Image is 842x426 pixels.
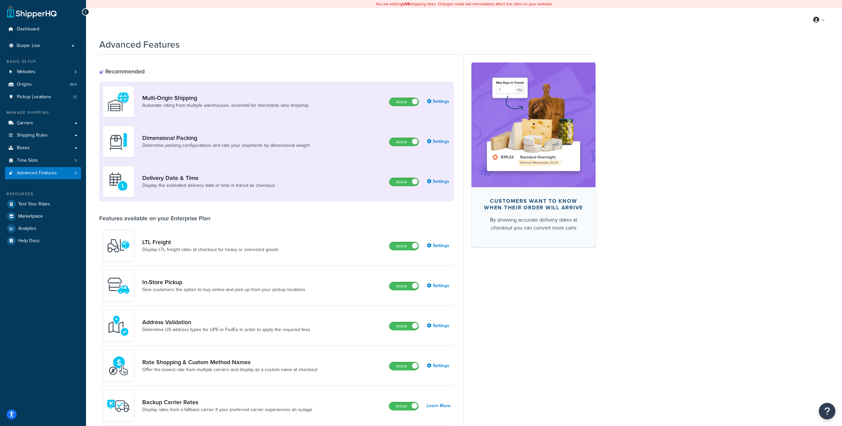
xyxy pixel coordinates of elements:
[17,43,40,49] span: Scope: Live
[142,319,310,326] a: Address Validation
[5,117,81,129] a: Carriers
[17,94,51,100] span: Pickup Locations
[142,102,309,109] a: Automate rating from multiple warehouses, essential for merchants who dropship
[819,403,835,419] button: Open Resource Center
[427,97,451,106] a: Settings
[107,314,130,337] img: kIG8fy0lQAAAABJRU5ErkJggg==
[142,278,305,286] a: In-Store Pickup
[18,214,43,219] span: Marketplace
[5,154,81,167] li: Time Slots
[74,69,77,75] span: 8
[99,215,210,222] div: Features available on your Enterprise Plan
[427,321,451,330] a: Settings
[5,154,81,167] a: Time Slots5
[74,158,77,163] span: 5
[5,66,81,78] a: Websites8
[107,130,130,153] img: DTVBYsAAAAAASUVORK5CYII=
[99,68,145,75] div: Recommended
[5,198,81,210] a: Test Your Rates
[142,359,317,366] a: Rate Shopping & Custom Method Names
[142,134,310,142] a: Dimensional Packing
[389,242,419,250] label: Active
[389,178,419,186] label: Active
[17,26,39,32] span: Dashboard
[389,402,418,410] label: Active
[18,238,40,244] span: Help Docs
[5,91,81,103] a: Pickup Locations12
[427,361,451,370] a: Settings
[17,120,33,126] span: Carriers
[17,145,30,151] span: Boxes
[70,82,77,87] span: 864
[5,110,81,115] div: Manage Shipping
[427,177,451,186] a: Settings
[142,366,317,373] a: Offer the lowest rate from multiple carriers and display as a custom name at checkout
[18,201,50,207] span: Test Your Rates
[5,66,81,78] li: Websites
[17,69,35,75] span: Websites
[17,133,48,138] span: Shipping Rules
[142,246,279,253] a: Display LTL freight rates at checkout for heavy or oversized goods
[5,142,81,154] a: Boxes
[427,281,451,290] a: Settings
[5,223,81,234] a: Analytics
[18,226,36,232] span: Analytics
[402,1,410,7] b: LIVE
[5,91,81,103] li: Pickup Locations
[107,274,130,297] img: wfgcfpwTIucLEAAAAASUVORK5CYII=
[389,138,419,146] label: Active
[107,394,130,417] img: icon-duo-feat-backup-carrier-4420b188.png
[17,158,38,163] span: Time Slots
[5,235,81,247] a: Help Docs
[5,191,81,197] div: Resources
[142,286,305,293] a: Give customers the option to buy online and pick up from your pickup locations
[481,72,586,177] img: feature-image-ddt-36eae7f7280da8017bfb280eaccd9c446f90b1fe08728e4019434db127062ab4.png
[426,401,451,410] a: Learn More
[17,170,57,176] span: Advanced Features
[142,142,310,149] a: Determine packing configurations and rate your shipments by dimensional weight
[142,94,309,102] a: Multi-Origin Shipping
[389,322,419,330] label: Active
[5,167,81,179] li: Advanced Features
[107,354,130,377] img: icon-duo-feat-rate-shopping-ecdd8bed.png
[107,170,130,193] img: gfkeb5ejjkALwAAAABJRU5ErkJggg==
[5,210,81,222] a: Marketplace
[107,90,130,113] img: WatD5o0RtDAAAAAElFTkSuQmCC
[5,78,81,91] a: Origins864
[5,59,81,64] div: Basic Setup
[389,98,419,106] label: Active
[5,23,81,35] a: Dashboard
[73,94,77,100] span: 12
[5,129,81,142] a: Shipping Rules
[99,38,180,51] h1: Advanced Features
[482,216,585,232] div: By showing accurate delivery dates at checkout you can convert more carts
[482,198,585,211] div: Customers want to know when their order will arrive
[5,167,81,179] a: Advanced Features8
[389,362,419,370] label: Active
[142,182,276,189] a: Display the estimated delivery date or time in transit as checkout.
[5,78,81,91] li: Origins
[17,82,32,87] span: Origins
[107,234,130,257] img: y79ZsPf0fXUFUhFXDzUgf+ktZg5F2+ohG75+v3d2s1D9TjoU8PiyCIluIjV41seZevKCRuEjTPPOKHJsQcmKCXGdfprl3L4q7...
[142,238,279,246] a: LTL Freight
[142,326,310,333] a: Determine US address types for UPS or FedEx in order to apply the required fees
[142,399,312,406] a: Backup Carrier Rates
[142,406,312,413] a: Display rates from a fallback carrier if your preferred carrier experiences an outage
[427,241,451,250] a: Settings
[74,170,77,176] span: 8
[389,282,419,290] label: Active
[142,174,276,182] a: Delivery Date & Time
[427,137,451,146] a: Settings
